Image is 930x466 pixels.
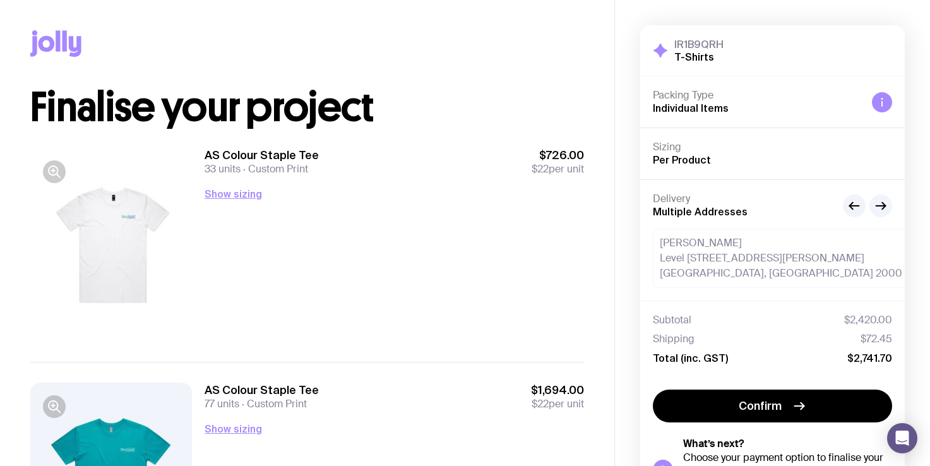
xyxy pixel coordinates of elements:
[532,162,549,176] span: $22
[532,148,584,163] span: $726.00
[205,421,262,436] button: Show sizing
[205,383,319,398] h3: AS Colour Staple Tee
[532,397,549,410] span: $22
[205,162,241,176] span: 33 units
[653,229,909,288] div: [PERSON_NAME] Level [STREET_ADDRESS][PERSON_NAME] [GEOGRAPHIC_DATA], [GEOGRAPHIC_DATA] 2000
[653,154,711,165] span: Per Product
[847,352,892,364] span: $2,741.70
[674,51,724,63] h2: T-Shirts
[531,398,584,410] span: per unit
[861,333,892,345] span: $72.45
[532,163,584,176] span: per unit
[653,314,691,326] span: Subtotal
[241,162,308,176] span: Custom Print
[739,398,782,414] span: Confirm
[653,206,748,217] span: Multiple Addresses
[30,87,584,128] h1: Finalise your project
[653,352,728,364] span: Total (inc. GST)
[531,383,584,398] span: $1,694.00
[205,148,319,163] h3: AS Colour Staple Tee
[887,423,917,453] div: Open Intercom Messenger
[653,193,833,205] h4: Delivery
[653,89,862,102] h4: Packing Type
[653,333,695,345] span: Shipping
[653,102,729,114] span: Individual Items
[683,438,892,450] h5: What’s next?
[205,397,239,410] span: 77 units
[653,141,892,153] h4: Sizing
[205,186,262,201] button: Show sizing
[653,390,892,422] button: Confirm
[844,314,892,326] span: $2,420.00
[239,397,307,410] span: Custom Print
[674,38,724,51] h3: IR1B9QRH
